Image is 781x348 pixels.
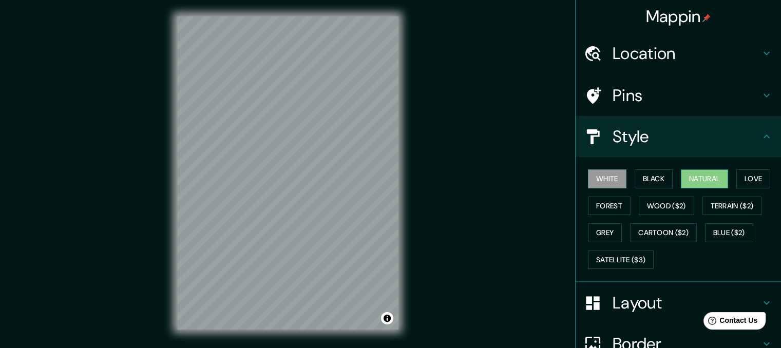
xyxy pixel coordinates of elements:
button: Blue ($2) [705,223,753,242]
div: Pins [576,75,781,116]
h4: Mappin [646,6,711,27]
h4: Pins [613,85,760,106]
button: Natural [681,169,728,188]
iframe: Help widget launcher [690,308,770,337]
button: Love [736,169,770,188]
div: Layout [576,282,781,323]
button: Cartoon ($2) [630,223,697,242]
div: Location [576,33,781,74]
button: White [588,169,626,188]
button: Satellite ($3) [588,250,654,269]
img: pin-icon.png [702,14,711,22]
button: Forest [588,197,631,216]
h4: Location [613,43,760,64]
button: Wood ($2) [639,197,694,216]
button: Terrain ($2) [702,197,762,216]
button: Grey [588,223,622,242]
h4: Layout [613,293,760,313]
button: Toggle attribution [381,312,393,324]
div: Style [576,116,781,157]
canvas: Map [177,16,398,330]
button: Black [635,169,673,188]
h4: Style [613,126,760,147]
